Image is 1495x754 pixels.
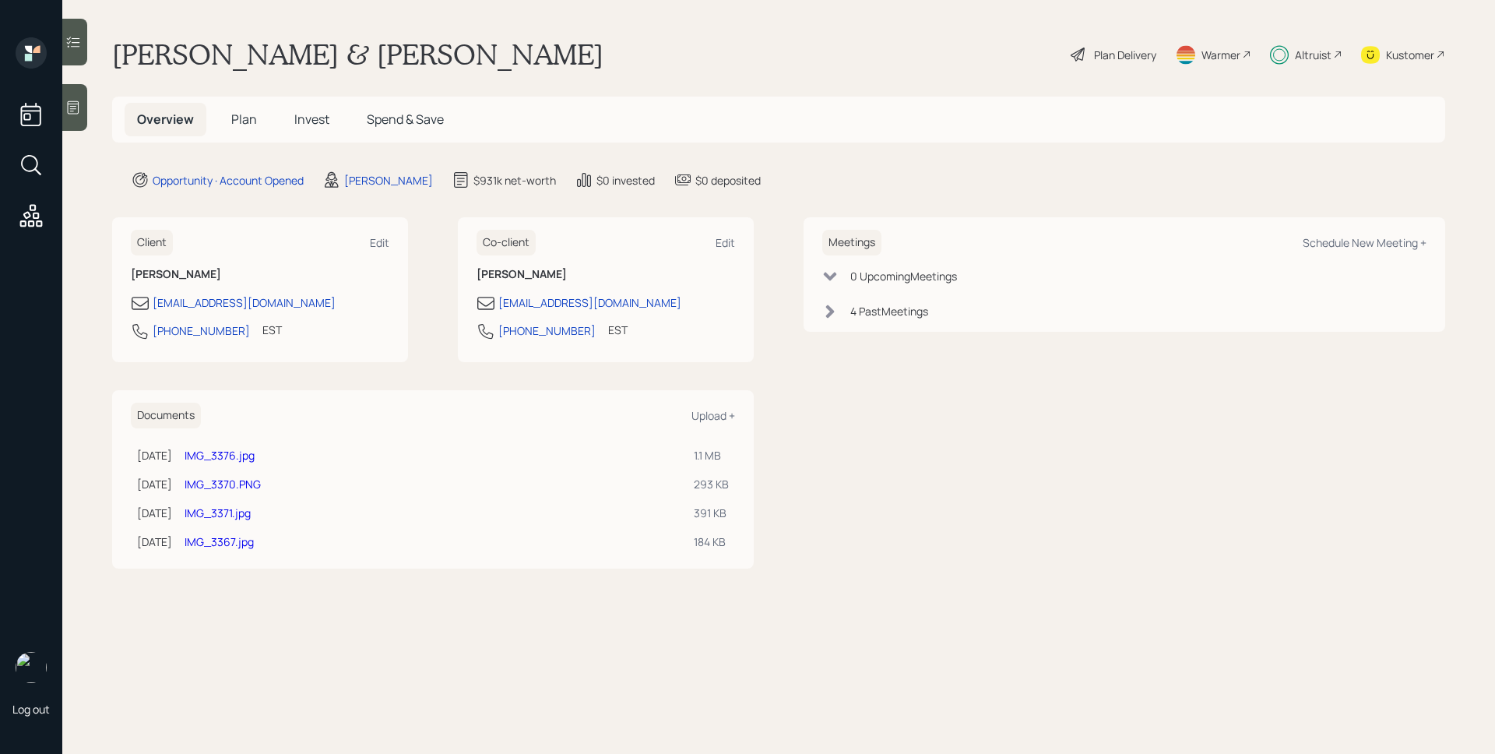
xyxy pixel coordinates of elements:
[185,448,255,463] a: IMG_3376.jpg
[1201,47,1240,63] div: Warmer
[498,322,596,339] div: [PHONE_NUMBER]
[262,322,282,338] div: EST
[137,476,172,492] div: [DATE]
[850,268,957,284] div: 0 Upcoming Meeting s
[137,505,172,521] div: [DATE]
[716,235,735,250] div: Edit
[1303,235,1426,250] div: Schedule New Meeting +
[137,534,172,550] div: [DATE]
[137,111,194,128] span: Overview
[850,303,928,319] div: 4 Past Meeting s
[12,702,50,717] div: Log out
[477,268,735,281] h6: [PERSON_NAME]
[185,506,251,520] a: IMG_3371.jpg
[153,294,336,311] div: [EMAIL_ADDRESS][DOMAIN_NAME]
[694,447,729,463] div: 1.1 MB
[694,476,729,492] div: 293 KB
[1094,47,1156,63] div: Plan Delivery
[1295,47,1331,63] div: Altruist
[370,235,389,250] div: Edit
[822,230,881,255] h6: Meetings
[131,403,201,428] h6: Documents
[694,534,729,550] div: 184 KB
[695,172,761,188] div: $0 deposited
[231,111,257,128] span: Plan
[137,447,172,463] div: [DATE]
[473,172,556,188] div: $931k net-worth
[112,37,603,72] h1: [PERSON_NAME] & [PERSON_NAME]
[608,322,628,338] div: EST
[153,322,250,339] div: [PHONE_NUMBER]
[294,111,329,128] span: Invest
[498,294,681,311] div: [EMAIL_ADDRESS][DOMAIN_NAME]
[131,268,389,281] h6: [PERSON_NAME]
[1386,47,1434,63] div: Kustomer
[344,172,433,188] div: [PERSON_NAME]
[131,230,173,255] h6: Client
[477,230,536,255] h6: Co-client
[691,408,735,423] div: Upload +
[185,534,254,549] a: IMG_3367.jpg
[596,172,655,188] div: $0 invested
[367,111,444,128] span: Spend & Save
[694,505,729,521] div: 391 KB
[185,477,261,492] a: IMG_3370.PNG
[153,172,304,188] div: Opportunity · Account Opened
[16,652,47,683] img: james-distasi-headshot.png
